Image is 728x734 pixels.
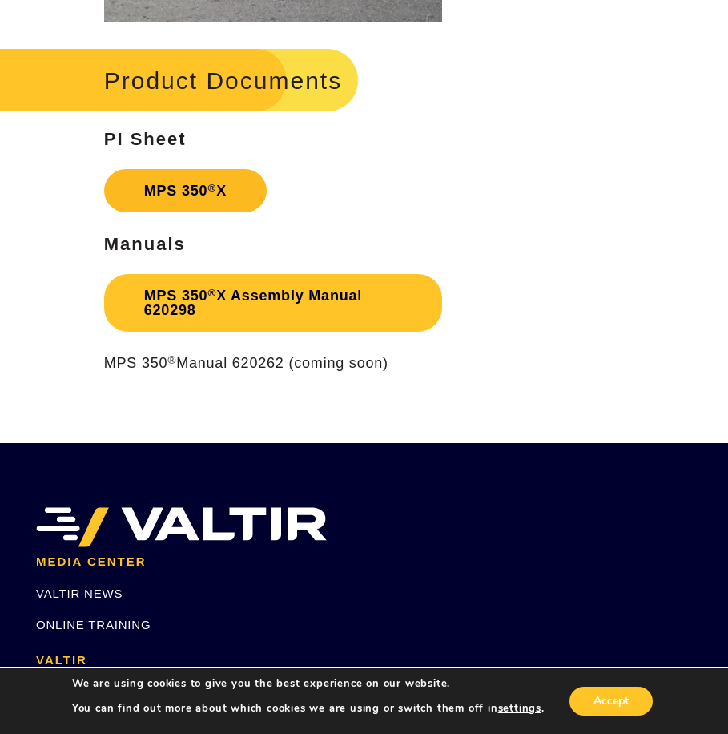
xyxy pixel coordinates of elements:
sup: ® [207,182,216,194]
p: You can find out more about which cookies we are using or switch them off in . [72,701,545,716]
a: VALTIR NEWS [36,587,123,600]
strong: MPS 350 X [144,183,227,199]
a: MPS 350®X Assembly Manual 620298 [104,274,442,332]
strong: Manuals [104,234,186,254]
p: MPS 350 Manual 620262 (coming soon) [104,354,442,373]
sup: ® [167,354,176,366]
button: settings [498,701,541,716]
img: VALTIR [36,507,327,547]
button: Accept [569,687,653,716]
a: ONLINE TRAINING [36,618,151,631]
sup: ® [207,287,216,299]
a: MPS 350®X [104,169,267,212]
h2: MEDIA CENTER [36,555,692,569]
h2: VALTIR [36,654,692,667]
strong: PI Sheet [104,129,187,149]
p: We are using cookies to give you the best experience on our website. [72,676,545,691]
